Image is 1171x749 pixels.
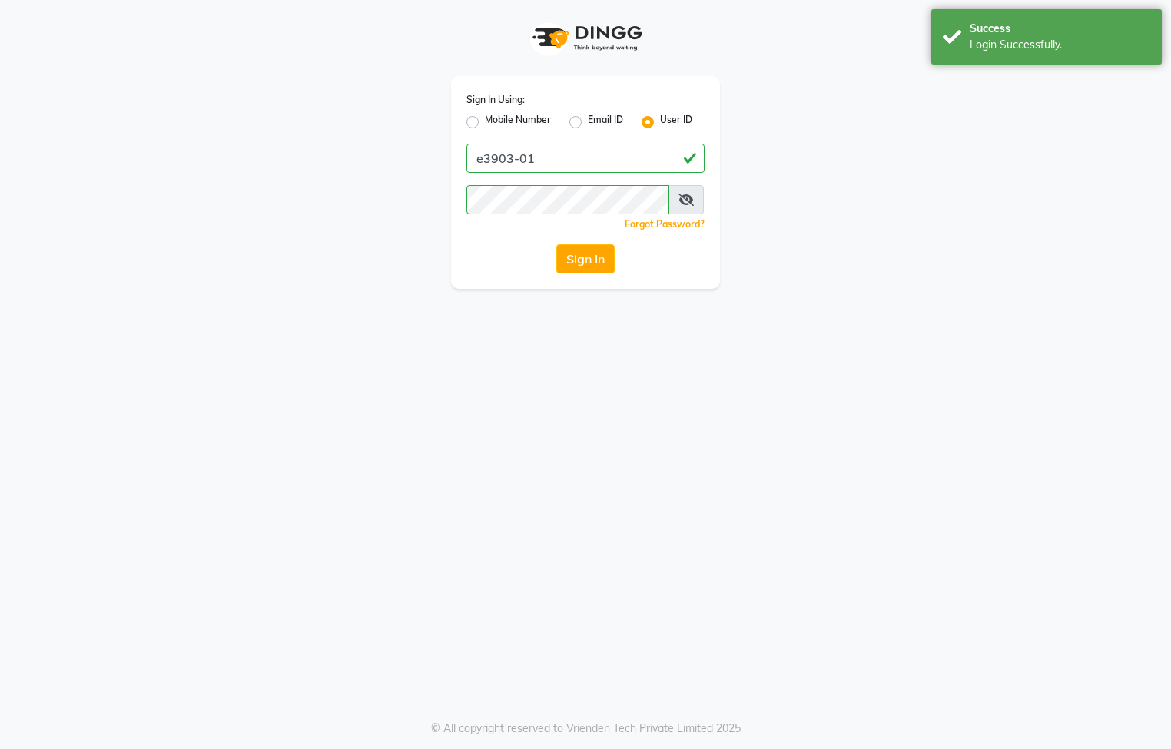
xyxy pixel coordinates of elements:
[466,93,525,107] label: Sign In Using:
[660,113,692,131] label: User ID
[466,144,705,173] input: Username
[466,185,669,214] input: Username
[485,113,551,131] label: Mobile Number
[625,218,705,230] a: Forgot Password?
[524,15,647,61] img: logo1.svg
[556,244,615,273] button: Sign In
[588,113,623,131] label: Email ID
[970,21,1150,37] div: Success
[970,37,1150,53] div: Login Successfully.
